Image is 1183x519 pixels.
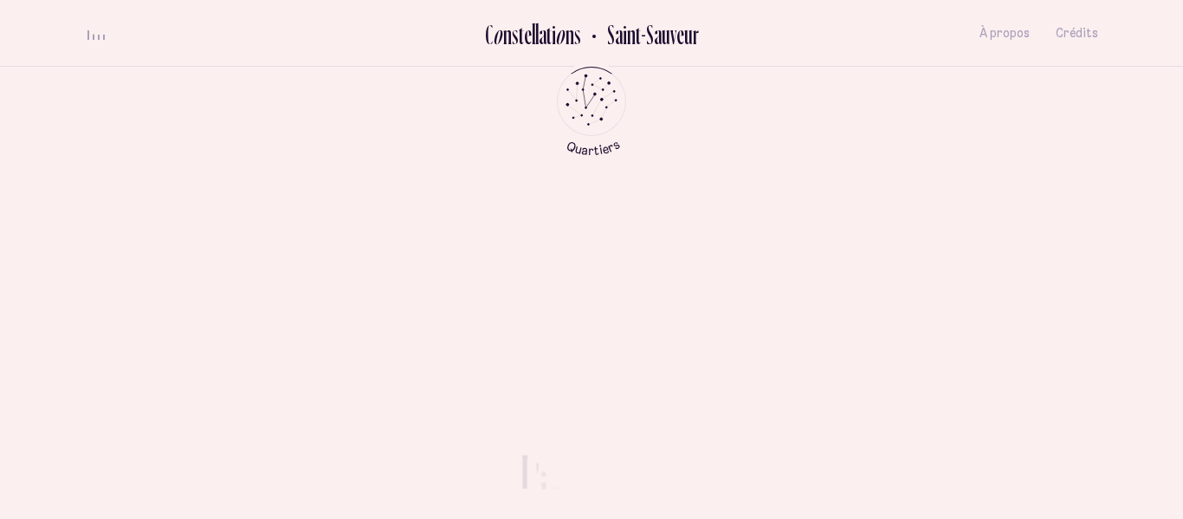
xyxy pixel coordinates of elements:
div: i [540,461,547,519]
div: l [535,20,539,49]
button: volume audio [85,24,107,42]
div: t [546,20,552,49]
button: Retour au Quartier [581,19,699,48]
div: t [519,20,524,49]
div: a [539,20,546,49]
div: i [552,20,556,49]
button: À propos [979,13,1030,54]
h2: Saint-Sauveur [594,20,699,49]
div: l [532,20,535,49]
span: À propos [979,26,1030,41]
span: Crédits [1056,26,1098,41]
div: e [524,20,532,49]
div: C [485,20,493,49]
button: Crédits [1056,13,1098,54]
tspan: Quartiers [564,136,622,158]
div: o [555,20,566,49]
div: ' [535,454,540,512]
div: L [520,446,535,504]
div: s [574,20,581,49]
div: n [566,20,574,49]
div: o [493,20,503,49]
div: s [512,20,519,49]
button: Retour au menu principal [541,67,643,156]
div: n [503,20,512,49]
